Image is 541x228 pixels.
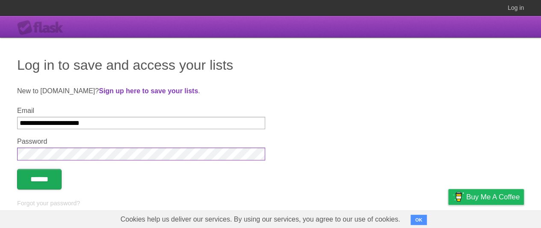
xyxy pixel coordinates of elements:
[17,138,265,145] label: Password
[17,20,68,36] div: Flask
[466,190,520,204] span: Buy me a coffee
[17,107,265,115] label: Email
[452,190,464,204] img: Buy me a coffee
[112,211,409,228] span: Cookies help us deliver our services. By using our services, you agree to our use of cookies.
[411,215,427,225] button: OK
[17,55,524,75] h1: Log in to save and access your lists
[448,189,524,205] a: Buy me a coffee
[17,86,524,96] p: New to [DOMAIN_NAME]? .
[99,87,198,95] a: Sign up here to save your lists
[17,200,80,207] a: Forgot your password?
